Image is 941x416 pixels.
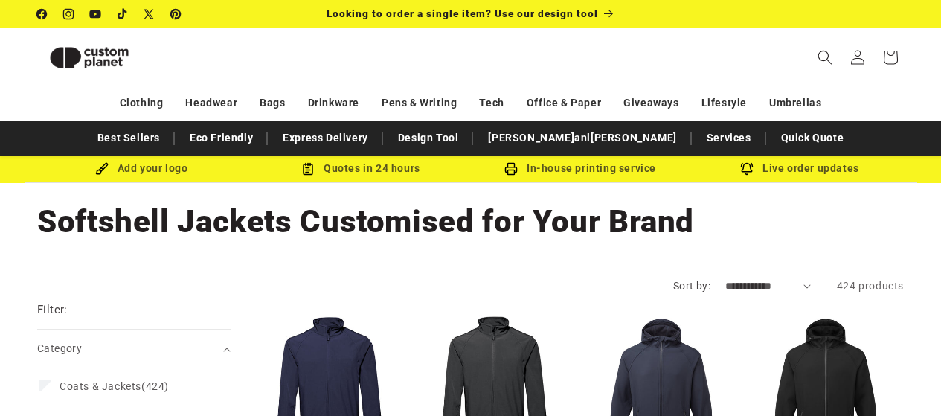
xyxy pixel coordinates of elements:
[275,125,376,151] a: Express Delivery
[90,125,167,151] a: Best Sellers
[37,34,141,81] img: Custom Planet
[673,280,710,292] label: Sort by:
[32,28,192,86] a: Custom Planet
[809,41,841,74] summary: Search
[701,90,747,116] a: Lifestyle
[37,342,82,354] span: Category
[769,90,821,116] a: Umbrellas
[32,159,251,178] div: Add your logo
[527,90,601,116] a: Office & Paper
[774,125,852,151] a: Quick Quote
[37,330,231,368] summary: Category (0 selected)
[37,202,904,242] h1: Softshell Jackets Customised for Your Brand
[391,125,466,151] a: Design Tool
[382,90,457,116] a: Pens & Writing
[37,301,68,319] h2: Filter:
[251,159,471,178] div: Quotes in 24 hours
[504,162,518,176] img: In-house printing
[740,162,754,176] img: Order updates
[837,280,904,292] span: 424 products
[185,90,237,116] a: Headwear
[120,90,164,116] a: Clothing
[690,159,910,178] div: Live order updates
[623,90,678,116] a: Giveaways
[301,162,315,176] img: Order Updates Icon
[95,162,109,176] img: Brush Icon
[260,90,285,116] a: Bags
[699,125,759,151] a: Services
[327,7,598,19] span: Looking to order a single item? Use our design tool
[60,380,141,392] span: Coats & Jackets
[308,90,359,116] a: Drinkware
[60,380,169,393] span: (424)
[479,90,504,116] a: Tech
[471,159,690,178] div: In-house printing service
[481,125,684,151] a: [PERSON_NAME]anl[PERSON_NAME]
[182,125,260,151] a: Eco Friendly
